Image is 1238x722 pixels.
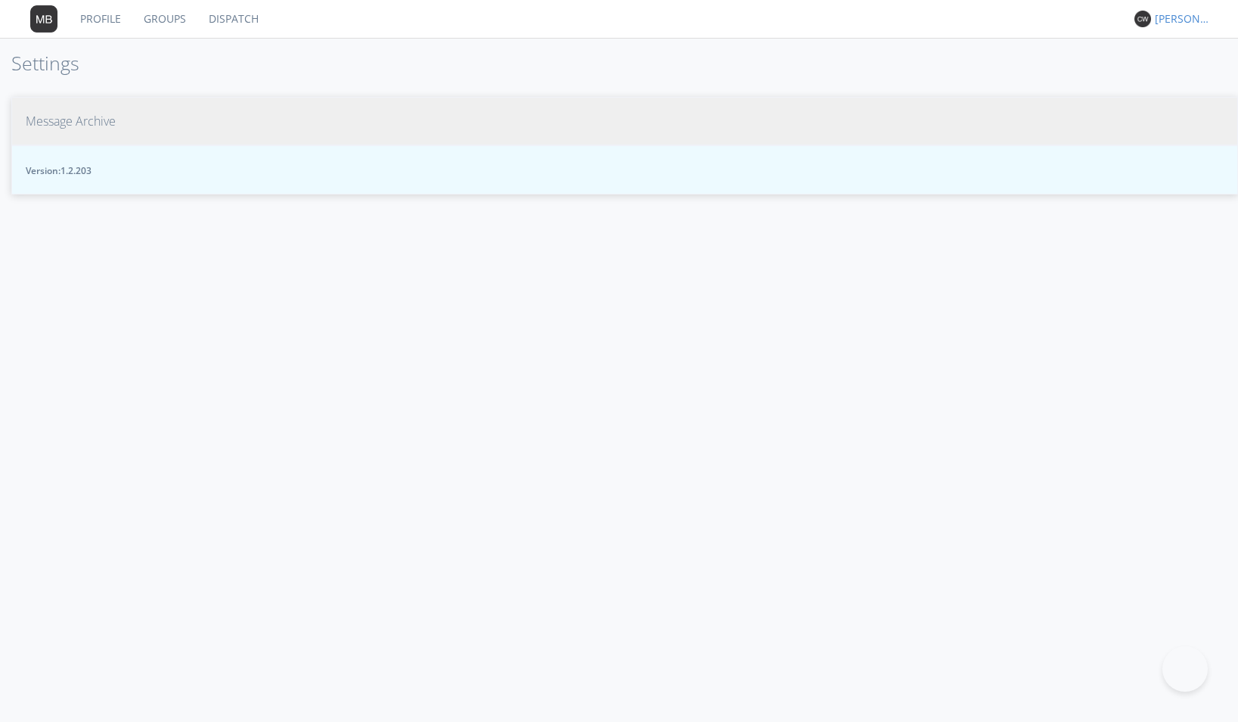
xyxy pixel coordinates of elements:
button: Message Archive [11,97,1238,146]
iframe: Toggle Customer Support [1162,646,1208,692]
button: Version:1.2.203 [11,145,1238,195]
span: Message Archive [26,113,116,130]
span: Version: 1.2.203 [26,164,1224,177]
div: [PERSON_NAME] * [1155,11,1212,26]
img: 373638.png [1134,11,1151,27]
img: 373638.png [30,5,57,33]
